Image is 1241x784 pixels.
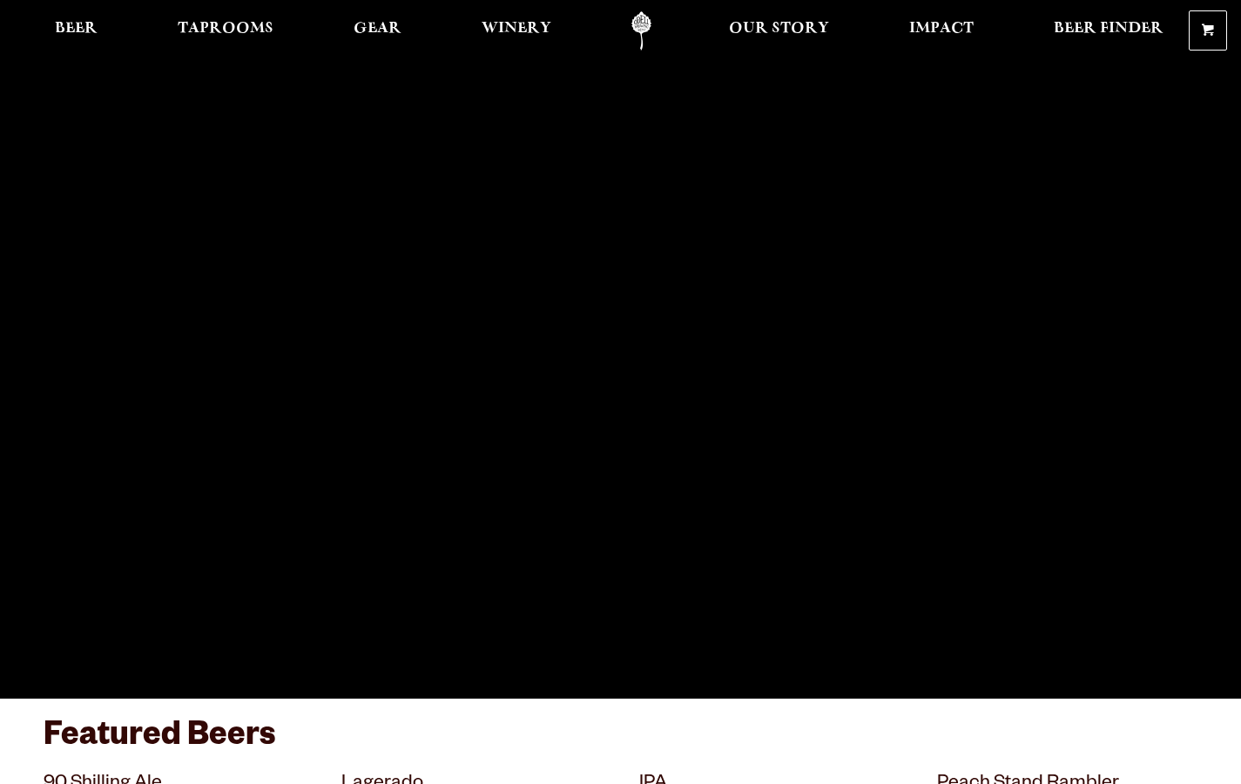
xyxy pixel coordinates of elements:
[166,11,285,51] a: Taprooms
[354,22,401,36] span: Gear
[1042,11,1175,51] a: Beer Finder
[44,11,109,51] a: Beer
[482,22,551,36] span: Winery
[1054,22,1163,36] span: Beer Finder
[898,11,985,51] a: Impact
[44,716,1197,769] h3: Featured Beers
[55,22,98,36] span: Beer
[470,11,563,51] a: Winery
[718,11,840,51] a: Our Story
[342,11,413,51] a: Gear
[178,22,273,36] span: Taprooms
[609,11,674,51] a: Odell Home
[909,22,974,36] span: Impact
[729,22,829,36] span: Our Story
